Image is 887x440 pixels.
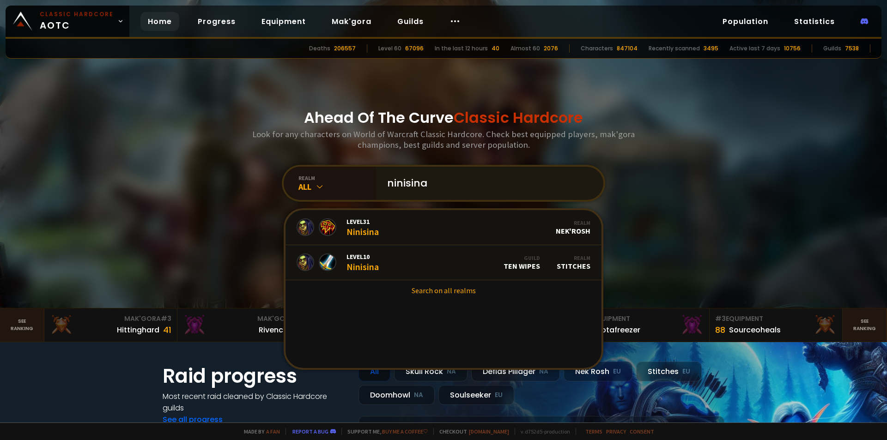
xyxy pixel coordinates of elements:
[177,308,310,342] a: Mak'Gora#2Rivench100
[6,6,129,37] a: Classic HardcoreAOTC
[729,324,781,336] div: Sourceoheals
[630,428,654,435] a: Consent
[564,362,632,381] div: Nek'Rosh
[163,414,223,425] a: See all progress
[286,280,601,301] a: Search on all realms
[298,175,376,181] div: realm
[140,12,179,31] a: Home
[510,44,540,53] div: Almost 60
[161,314,171,323] span: # 3
[358,362,390,381] div: All
[346,253,379,272] div: Ninisina
[324,12,379,31] a: Mak'gora
[378,44,401,53] div: Level 60
[649,44,700,53] div: Recently scanned
[309,44,330,53] div: Deaths
[346,217,379,226] span: Level 31
[163,362,347,391] h1: Raid progress
[298,181,376,192] div: All
[715,314,837,324] div: Equipment
[254,12,313,31] a: Equipment
[495,391,503,400] small: EU
[394,362,468,381] div: Skull Rock
[117,324,159,336] div: Hittinghard
[585,428,602,435] a: Terms
[845,44,859,53] div: 7538
[704,44,718,53] div: 3495
[286,245,601,280] a: Level10NinisinaGuildTen WipesRealmStitches
[715,12,776,31] a: Population
[577,308,710,342] a: #2Equipment88Notafreezer
[405,44,424,53] div: 67096
[682,367,690,376] small: EU
[382,167,592,200] input: Search a character...
[44,308,177,342] a: Mak'Gora#3Hittinghard41
[292,428,328,435] a: Report a bug
[715,324,725,336] div: 88
[515,428,570,435] span: v. d752d5 - production
[729,44,780,53] div: Active last 7 days
[596,324,640,336] div: Notafreezer
[163,391,347,414] h4: Most recent raid cleaned by Classic Hardcore guilds
[710,308,843,342] a: #3Equipment88Sourceoheals
[334,44,356,53] div: 206557
[492,44,499,53] div: 40
[454,107,583,128] span: Classic Hardcore
[40,10,114,32] span: AOTC
[636,362,702,381] div: Stitches
[504,254,540,261] div: Guild
[582,314,704,324] div: Equipment
[544,44,558,53] div: 2076
[190,12,243,31] a: Progress
[249,129,638,150] h3: Look for any characters on World of Warcraft Classic Hardcore. Check best equipped players, mak'g...
[471,362,560,381] div: Defias Pillager
[556,219,590,235] div: Nek'Rosh
[433,428,509,435] span: Checkout
[438,385,514,405] div: Soulseeker
[286,210,601,245] a: Level31NinisinaRealmNek'Rosh
[613,367,621,376] small: EU
[382,428,428,435] a: Buy me a coffee
[557,254,590,271] div: Stitches
[346,253,379,261] span: Level 10
[358,385,435,405] div: Doomhowl
[304,107,583,129] h1: Ahead Of The Curve
[390,12,431,31] a: Guilds
[556,219,590,226] div: Realm
[414,391,423,400] small: NA
[539,367,548,376] small: NA
[843,308,887,342] a: Seeranking
[259,324,288,336] div: Rivench
[183,314,304,324] div: Mak'Gora
[504,254,540,271] div: Ten Wipes
[50,314,171,324] div: Mak'Gora
[447,367,456,376] small: NA
[469,428,509,435] a: [DOMAIN_NAME]
[823,44,841,53] div: Guilds
[163,324,171,336] div: 41
[557,254,590,261] div: Realm
[784,44,801,53] div: 10756
[606,428,626,435] a: Privacy
[238,428,280,435] span: Made by
[787,12,842,31] a: Statistics
[715,314,726,323] span: # 3
[341,428,428,435] span: Support me,
[581,44,613,53] div: Characters
[617,44,638,53] div: 847104
[435,44,488,53] div: In the last 12 hours
[266,428,280,435] a: a fan
[346,217,379,237] div: Ninisina
[40,10,114,18] small: Classic Hardcore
